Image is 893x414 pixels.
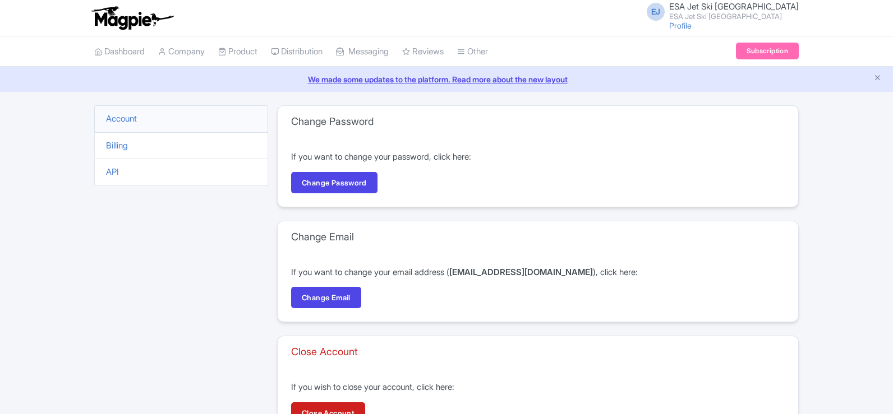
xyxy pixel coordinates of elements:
[647,3,665,21] span: EJ
[291,287,361,308] a: Change Email
[106,140,128,151] a: Billing
[291,381,785,394] p: If you wish to close your account, click here:
[106,113,137,124] a: Account
[402,36,444,67] a: Reviews
[291,231,354,243] h3: Change Email
[736,43,799,59] a: Subscription
[106,166,119,177] a: API
[291,346,358,358] h3: Close Account
[457,36,488,67] a: Other
[218,36,257,67] a: Product
[291,115,374,128] h3: Change Password
[94,36,145,67] a: Dashboard
[291,151,785,164] p: If you want to change your password, click here:
[158,36,205,67] a: Company
[271,36,323,67] a: Distribution
[291,172,378,193] a: Change Password
[669,13,799,20] small: ESA Jet Ski [GEOGRAPHIC_DATA]
[640,2,799,20] a: EJ ESA Jet Ski [GEOGRAPHIC_DATA] ESA Jet Ski [GEOGRAPHIC_DATA]
[669,21,692,30] a: Profile
[291,266,785,279] p: If you want to change your email address ( ), click here:
[669,1,799,12] span: ESA Jet Ski [GEOGRAPHIC_DATA]
[449,267,593,277] strong: [EMAIL_ADDRESS][DOMAIN_NAME]
[336,36,389,67] a: Messaging
[89,6,176,30] img: logo-ab69f6fb50320c5b225c76a69d11143b.png
[873,72,882,85] button: Close announcement
[7,73,886,85] a: We made some updates to the platform. Read more about the new layout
